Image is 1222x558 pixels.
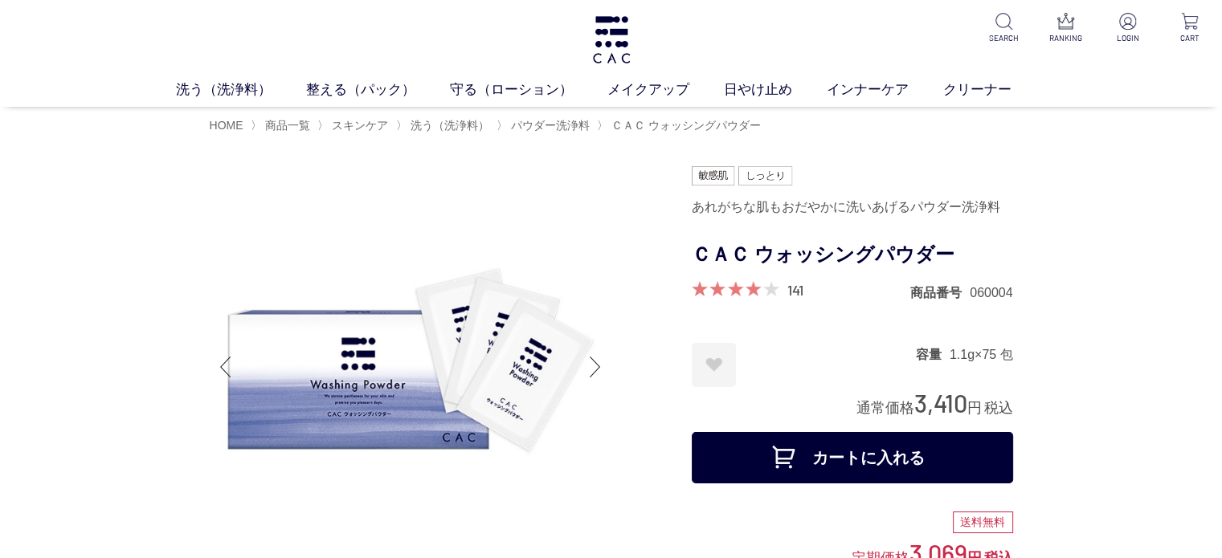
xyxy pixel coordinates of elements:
[692,166,735,185] img: 敏感肌
[176,79,306,100] a: 洗う（洗浄料）
[497,118,594,133] li: 〉
[265,119,310,132] span: 商品一覧
[970,284,1012,301] dd: 060004
[692,432,1013,483] button: カートに入れる
[692,343,736,387] a: お気に入りに登録する
[607,79,724,100] a: メイクアップ
[943,79,1046,100] a: クリーナー
[910,284,970,301] dt: 商品番号
[984,400,1013,416] span: 税込
[1046,13,1085,44] a: RANKING
[450,79,607,100] a: 守る（ローション）
[407,119,489,132] a: 洗う（洗浄料）
[1108,13,1147,44] a: LOGIN
[262,119,310,132] a: 商品一覧
[914,388,967,417] span: 3,410
[967,400,982,416] span: 円
[787,281,803,299] a: 141
[597,118,765,133] li: 〉
[611,119,761,132] span: ＣＡＣ ウォッシングパウダー
[329,119,388,132] a: スキンケア
[306,79,450,100] a: 整える（パック）
[1170,13,1209,44] a: CART
[984,32,1024,44] p: SEARCH
[511,119,590,132] span: パウダー洗浄料
[916,346,950,363] dt: 容量
[317,118,392,133] li: 〉
[950,346,1013,363] dd: 1.1g×75 包
[579,335,611,399] div: Next slide
[251,118,314,133] li: 〉
[210,335,242,399] div: Previous slide
[953,511,1013,534] div: 送料無料
[332,119,388,132] span: スキンケア
[827,79,943,100] a: インナーケア
[1108,32,1147,44] p: LOGIN
[508,119,590,132] a: パウダー洗浄料
[692,237,1013,273] h1: ＣＡＣ ウォッシングパウダー
[724,79,827,100] a: 日やけ止め
[396,118,493,133] li: 〉
[1046,32,1085,44] p: RANKING
[210,119,243,132] a: HOME
[411,119,489,132] span: 洗う（洗浄料）
[738,166,791,185] img: しっとり
[984,13,1024,44] a: SEARCH
[608,119,761,132] a: ＣＡＣ ウォッシングパウダー
[591,16,632,63] img: logo
[1170,32,1209,44] p: CART
[856,400,914,416] span: 通常価格
[692,193,1013,221] div: あれがちな肌もおだやかに洗いあげるパウダー洗浄料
